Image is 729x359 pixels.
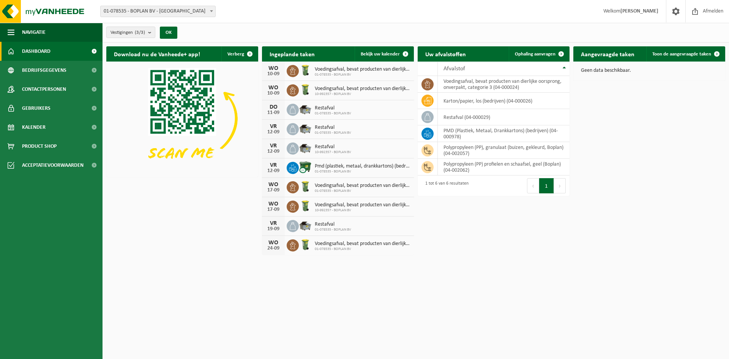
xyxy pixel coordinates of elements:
span: 10-992357 - BOPLAN BV [315,208,410,213]
count: (3/3) [135,30,145,35]
td: voedingsafval, bevat producten van dierlijke oorsprong, onverpakt, categorie 3 (04-000024) [438,76,570,93]
span: 01-078535 - BOPLAN BV - MOORSELE [100,6,216,17]
span: Gebruikers [22,99,50,118]
button: OK [160,27,177,39]
img: WB-0140-HPE-GN-50 [299,83,312,96]
span: Restafval [315,125,351,131]
div: VR [266,162,281,168]
p: Geen data beschikbaar. [581,68,718,73]
span: Toon de aangevraagde taken [652,52,711,57]
span: Product Shop [22,137,57,156]
a: Toon de aangevraagde taken [646,46,724,62]
span: Vestigingen [110,27,145,38]
span: Afvalstof [443,66,465,72]
span: Restafval [315,105,351,111]
img: WB-5000-GAL-GY-01 [299,141,312,154]
span: Restafval [315,221,351,228]
span: 01-078535 - BOPLAN BV [315,247,410,251]
div: 12-09 [266,168,281,174]
h2: Ingeplande taken [262,46,322,61]
span: Pmd (plastiek, metaal, drankkartons) (bedrijven) [315,163,410,169]
div: WO [266,240,281,246]
span: 01-078535 - BOPLAN BV - MOORSELE [101,6,215,17]
span: Bedrijfsgegevens [22,61,66,80]
span: 01-078535 - BOPLAN BV [315,73,410,77]
span: Navigatie [22,23,46,42]
div: 10-09 [266,71,281,77]
td: restafval (04-000029) [438,109,570,125]
span: Voedingsafval, bevat producten van dierlijke oorsprong, onverpakt, categorie 3 [315,86,410,92]
div: VR [266,220,281,226]
div: 1 tot 6 van 6 resultaten [421,177,469,194]
span: 01-078535 - BOPLAN BV [315,169,410,174]
div: WO [266,85,281,91]
div: 24-09 [266,246,281,251]
span: 01-078535 - BOPLAN BV [315,111,351,116]
span: 01-078535 - BOPLAN BV [315,131,351,135]
span: Dashboard [22,42,50,61]
span: Contactpersonen [22,80,66,99]
span: Acceptatievoorwaarden [22,156,84,175]
img: WB-5000-GAL-GY-01 [299,219,312,232]
div: VR [266,123,281,130]
div: 10-09 [266,91,281,96]
img: WB-0140-HPE-GN-50 [299,180,312,193]
span: Bekijk uw kalender [361,52,400,57]
h2: Uw afvalstoffen [418,46,473,61]
h2: Aangevraagde taken [573,46,642,61]
span: 01-078535 - BOPLAN BV [315,189,410,193]
a: Bekijk uw kalender [355,46,413,62]
img: WB-5000-GAL-GY-01 [299,103,312,115]
h2: Download nu de Vanheede+ app! [106,46,208,61]
img: WB-0140-HPE-GN-50 [299,64,312,77]
img: WB-1100-CU [299,161,312,174]
td: PMD (Plastiek, Metaal, Drankkartons) (bedrijven) (04-000978) [438,125,570,142]
span: 01-078535 - BOPLAN BV [315,228,351,232]
img: Download de VHEPlus App [106,62,258,176]
span: Ophaling aanvragen [515,52,555,57]
span: Kalender [22,118,46,137]
span: Restafval [315,144,351,150]
span: 10-992357 - BOPLAN BV [315,150,351,155]
div: WO [266,201,281,207]
div: 12-09 [266,149,281,154]
button: Verberg [221,46,257,62]
span: Verberg [227,52,244,57]
div: 19-09 [266,226,281,232]
td: polypropyleen (PP) profielen en schaafsel, geel (Boplan) (04-002062) [438,159,570,176]
a: Ophaling aanvragen [509,46,569,62]
div: DO [266,104,281,110]
span: 10-992357 - BOPLAN BV [315,92,410,96]
strong: [PERSON_NAME] [620,8,658,14]
img: WB-0140-HPE-GN-50 [299,199,312,212]
div: WO [266,182,281,188]
span: Voedingsafval, bevat producten van dierlijke oorsprong, onverpakt, categorie 3 [315,66,410,73]
img: WB-0140-HPE-GN-50 [299,238,312,251]
button: Next [554,178,566,193]
div: 17-09 [266,207,281,212]
div: 17-09 [266,188,281,193]
span: Voedingsafval, bevat producten van dierlijke oorsprong, onverpakt, categorie 3 [315,241,410,247]
div: WO [266,65,281,71]
div: 11-09 [266,110,281,115]
button: Previous [527,178,539,193]
td: karton/papier, los (bedrijven) (04-000026) [438,93,570,109]
span: Voedingsafval, bevat producten van dierlijke oorsprong, onverpakt, categorie 3 [315,202,410,208]
img: WB-5000-GAL-GY-01 [299,122,312,135]
span: Voedingsafval, bevat producten van dierlijke oorsprong, onverpakt, categorie 3 [315,183,410,189]
button: 1 [539,178,554,193]
div: 12-09 [266,130,281,135]
td: polypropyleen (PP), granulaat (buizen, gekleurd, Boplan) (04-002057) [438,142,570,159]
button: Vestigingen(3/3) [106,27,155,38]
div: VR [266,143,281,149]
